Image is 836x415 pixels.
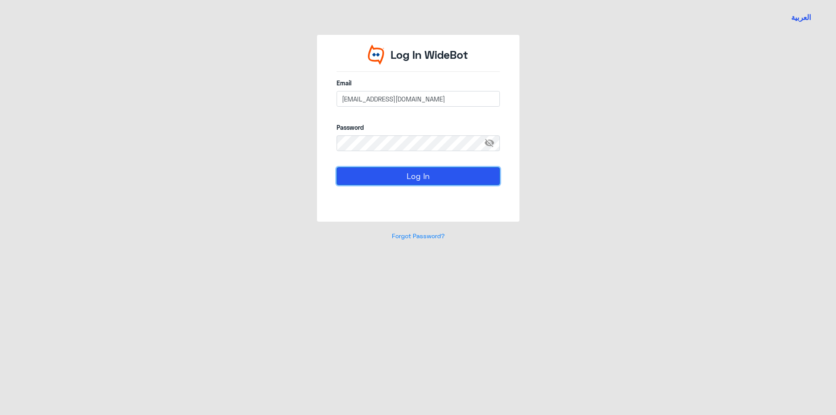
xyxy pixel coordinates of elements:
[786,7,816,28] a: Switch language
[791,12,811,23] button: العربية
[337,91,500,107] input: Enter your email here...
[368,44,384,65] img: Widebot Logo
[391,47,468,63] p: Log In WideBot
[337,78,500,88] label: Email
[337,123,500,132] label: Password
[392,232,445,240] a: Forgot Password?
[484,135,500,151] span: visibility_off
[337,167,500,185] button: Log In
